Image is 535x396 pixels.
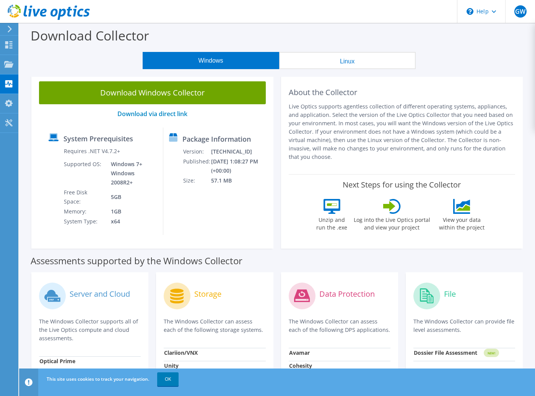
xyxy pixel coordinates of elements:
[105,217,157,226] td: x64
[164,362,179,369] strong: Unity
[39,357,75,365] strong: Optical Prime
[105,187,157,207] td: 5GB
[211,157,270,176] td: [DATE] 1:08:27 PM (+00:00)
[183,147,211,157] td: Version:
[182,135,251,143] label: Package Information
[434,214,489,231] label: View your data within the project
[164,349,198,356] strong: Clariion/VNX
[63,207,105,217] td: Memory:
[343,180,461,189] label: Next Steps for using the Collector
[289,102,515,161] p: Live Optics supports agentless collection of different operating systems, appliances, and applica...
[64,147,120,155] label: Requires .NET V4.7.2+
[289,88,515,97] h2: About the Collector
[414,349,477,356] strong: Dossier File Assessment
[31,27,149,44] label: Download Collector
[63,217,105,226] td: System Type:
[289,317,390,334] p: The Windows Collector can assess each of the following DPS applications.
[487,351,495,355] tspan: NEW!
[413,317,515,334] p: The Windows Collector can provide file level assessments.
[279,52,416,69] button: Linux
[183,176,211,186] td: Size:
[63,135,133,142] label: System Prerequisites
[157,372,179,386] a: OK
[117,110,187,118] a: Download via direct link
[319,290,375,298] label: Data Protection
[183,157,211,176] td: Published:
[314,214,350,231] label: Unzip and run the .exe
[211,176,270,186] td: 57.1 MB
[63,187,105,207] td: Free Disk Space:
[63,159,105,187] td: Supported OS:
[444,290,456,298] label: File
[164,317,265,334] p: The Windows Collector can assess each of the following storage systems.
[31,257,242,265] label: Assessments supported by the Windows Collector
[353,214,431,231] label: Log into the Live Optics portal and view your project
[289,362,312,369] strong: Cohesity
[194,290,221,298] label: Storage
[143,52,279,69] button: Windows
[105,207,157,217] td: 1GB
[39,317,141,343] p: The Windows Collector supports all of the Live Optics compute and cloud assessments.
[70,290,130,298] label: Server and Cloud
[467,8,473,15] svg: \n
[514,5,527,18] span: GW
[39,81,266,104] a: Download Windows Collector
[211,147,270,157] td: [TECHNICAL_ID]
[105,159,157,187] td: Windows 7+ Windows 2008R2+
[47,376,149,382] span: This site uses cookies to track your navigation.
[289,349,310,356] strong: Avamar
